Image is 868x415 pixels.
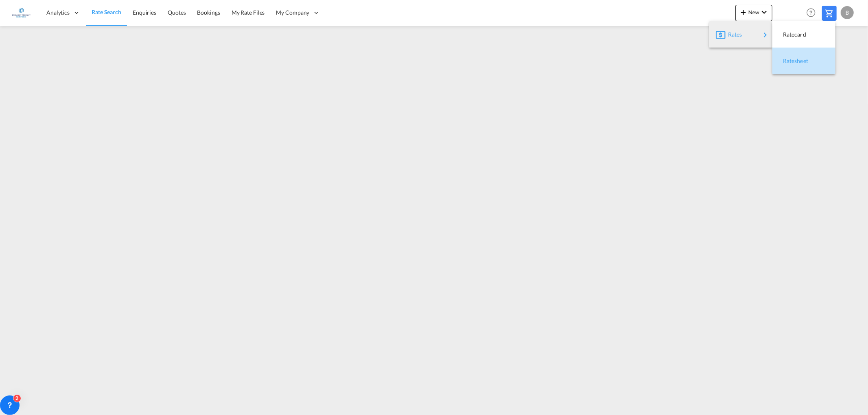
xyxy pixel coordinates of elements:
md-icon: icon-chevron-right [761,30,770,40]
div: Ratecard [779,24,829,45]
span: Ratesheet [783,53,792,69]
span: Ratecard [783,26,792,43]
div: Ratesheet [779,51,829,71]
span: Rates [728,26,738,43]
